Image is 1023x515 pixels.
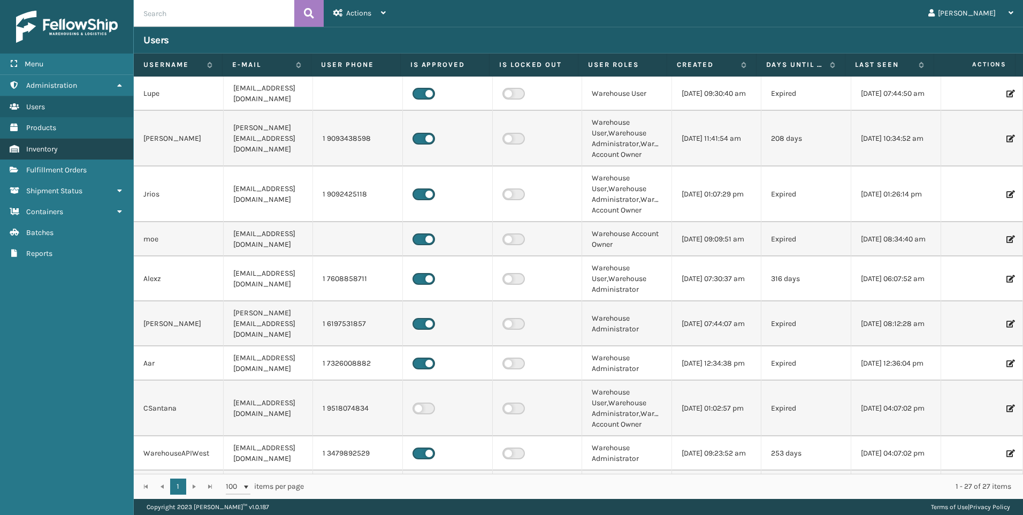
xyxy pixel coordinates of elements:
[143,60,202,70] label: Username
[672,256,762,301] td: [DATE] 07:30:37 am
[851,381,941,436] td: [DATE] 04:07:02 pm
[26,228,54,237] span: Batches
[582,222,672,256] td: Warehouse Account Owner
[672,381,762,436] td: [DATE] 01:02:57 pm
[931,503,968,511] a: Terms of Use
[761,436,851,471] td: 253 days
[1006,275,1013,283] i: Edit
[766,60,824,70] label: Days until password expires
[761,77,851,111] td: Expired
[582,301,672,346] td: Warehouse Administrator
[851,346,941,381] td: [DATE] 12:36:04 pm
[1006,236,1013,243] i: Edit
[761,346,851,381] td: Expired
[319,481,1011,492] div: 1 - 27 of 27 items
[851,222,941,256] td: [DATE] 08:34:40 am
[134,301,224,346] td: [PERSON_NAME]
[1006,450,1013,457] i: Edit
[26,207,63,216] span: Containers
[582,256,672,301] td: Warehouse User,Warehouse Administrator
[313,256,403,301] td: 1 7608858711
[134,111,224,166] td: [PERSON_NAME]
[134,77,224,111] td: Lupe
[313,346,403,381] td: 1 7326008882
[224,166,314,222] td: [EMAIL_ADDRESS][DOMAIN_NAME]
[226,479,304,495] span: items per page
[761,166,851,222] td: Expired
[582,77,672,111] td: Warehouse User
[931,499,1010,515] div: |
[851,77,941,111] td: [DATE] 07:44:50 am
[1006,191,1013,198] i: Edit
[134,346,224,381] td: Aar
[25,59,43,69] span: Menu
[26,249,52,258] span: Reports
[224,346,314,381] td: [EMAIL_ADDRESS][DOMAIN_NAME]
[761,256,851,301] td: 316 days
[672,436,762,471] td: [DATE] 09:23:52 am
[855,60,913,70] label: Last Seen
[1006,405,1013,412] i: Edit
[232,60,291,70] label: E-mail
[582,381,672,436] td: Warehouse User,Warehouse Administrator,Warehouse Account Owner
[672,346,762,381] td: [DATE] 12:34:38 pm
[1006,135,1013,142] i: Edit
[134,381,224,436] td: CSantana
[851,111,941,166] td: [DATE] 10:34:52 am
[26,165,87,175] span: Fulfillment Orders
[147,499,269,515] p: Copyright 2023 [PERSON_NAME]™ v 1.0.187
[672,111,762,166] td: [DATE] 11:41:54 am
[410,60,479,70] label: Is Approved
[134,256,224,301] td: Alexz
[224,256,314,301] td: [EMAIL_ADDRESS][DOMAIN_NAME]
[582,346,672,381] td: Warehouse Administrator
[134,166,224,222] td: Jrios
[26,81,77,90] span: Administration
[851,166,941,222] td: [DATE] 01:26:14 pm
[224,222,314,256] td: [EMAIL_ADDRESS][DOMAIN_NAME]
[672,301,762,346] td: [DATE] 07:44:07 am
[143,34,169,47] h3: Users
[969,503,1010,511] a: Privacy Policy
[224,381,314,436] td: [EMAIL_ADDRESS][DOMAIN_NAME]
[1006,320,1013,328] i: Edit
[346,9,371,18] span: Actions
[26,186,82,195] span: Shipment Status
[672,77,762,111] td: [DATE] 09:30:40 am
[226,481,242,492] span: 100
[26,123,56,132] span: Products
[499,60,568,70] label: Is Locked Out
[313,436,403,471] td: 1 3479892529
[26,145,58,154] span: Inventory
[1006,90,1013,97] i: Edit
[761,381,851,436] td: Expired
[588,60,657,70] label: User Roles
[582,111,672,166] td: Warehouse User,Warehouse Administrator,Warehouse Account Owner
[313,301,403,346] td: 1 6197531857
[321,60,390,70] label: User phone
[313,381,403,436] td: 1 9518074834
[851,256,941,301] td: [DATE] 06:07:52 am
[224,301,314,346] td: [PERSON_NAME][EMAIL_ADDRESS][DOMAIN_NAME]
[224,77,314,111] td: [EMAIL_ADDRESS][DOMAIN_NAME]
[937,56,1013,73] span: Actions
[16,11,118,43] img: logo
[134,436,224,471] td: WarehouseAPIWest
[313,166,403,222] td: 1 9092425118
[851,301,941,346] td: [DATE] 08:12:28 am
[224,436,314,471] td: [EMAIL_ADDRESS][DOMAIN_NAME]
[672,166,762,222] td: [DATE] 01:07:29 pm
[761,111,851,166] td: 208 days
[582,436,672,471] td: Warehouse Administrator
[677,60,735,70] label: Created
[761,222,851,256] td: Expired
[134,222,224,256] td: moe
[761,301,851,346] td: Expired
[224,111,314,166] td: [PERSON_NAME][EMAIL_ADDRESS][DOMAIN_NAME]
[26,102,45,111] span: Users
[1006,360,1013,367] i: Edit
[170,479,186,495] a: 1
[582,166,672,222] td: Warehouse User,Warehouse Administrator,Warehouse Account Owner
[313,111,403,166] td: 1 9093438598
[672,222,762,256] td: [DATE] 09:09:51 am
